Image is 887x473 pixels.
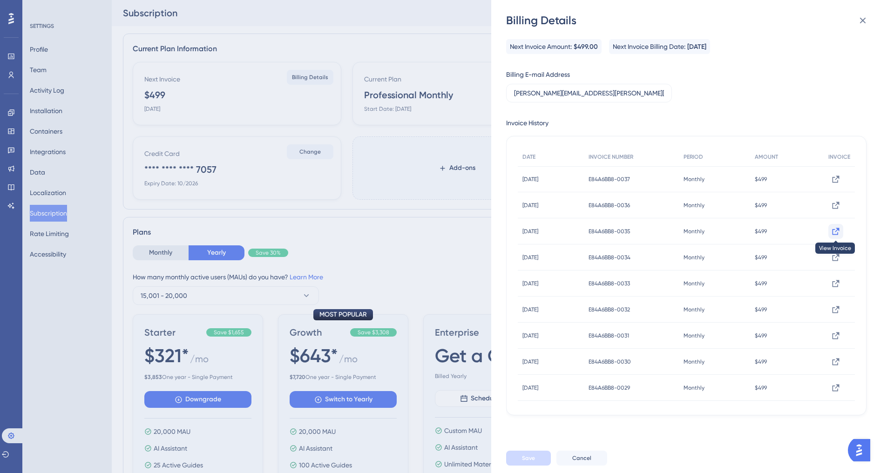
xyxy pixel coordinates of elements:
span: $499 [755,228,767,235]
span: E84A6BB8-0029 [589,384,630,392]
span: PERIOD [684,153,703,161]
span: [DATE] [522,332,538,339]
span: $499 [755,280,767,287]
span: $499 [755,358,767,365]
div: Invoice History [506,117,548,128]
span: Next Invoice Amount: [510,41,572,52]
span: [DATE] [522,384,538,392]
span: E84A6BB8-0033 [589,280,630,287]
span: Monthly [684,228,704,235]
span: $499.00 [574,41,598,53]
span: DATE [522,153,535,161]
iframe: UserGuiding AI Assistant Launcher [848,436,876,464]
span: $499 [755,176,767,183]
span: Monthly [684,254,704,261]
span: E84A6BB8-0037 [589,176,630,183]
span: Monthly [684,332,704,339]
span: [DATE] [522,202,538,209]
span: [DATE] [522,358,538,365]
button: Save [506,451,551,466]
input: E-mail [514,88,664,98]
span: Monthly [684,306,704,313]
span: [DATE] [522,254,538,261]
span: E84A6BB8-0035 [589,228,630,235]
span: Monthly [684,358,704,365]
span: [DATE] [522,228,538,235]
span: AMOUNT [755,153,778,161]
span: $499 [755,306,767,313]
span: $499 [755,384,767,392]
span: Monthly [684,176,704,183]
span: E84A6BB8-0034 [589,254,630,261]
button: Cancel [556,451,607,466]
span: [DATE] [687,41,706,53]
span: [DATE] [522,306,538,313]
span: [DATE] [522,176,538,183]
div: Billing E-mail Address [506,69,570,80]
span: Save [522,454,535,462]
span: E84A6BB8-0031 [589,332,629,339]
span: INVOICE [828,153,850,161]
span: E84A6BB8-0030 [589,358,631,365]
span: E84A6BB8-0036 [589,202,630,209]
span: Monthly [684,384,704,392]
span: $499 [755,202,767,209]
span: E84A6BB8-0032 [589,306,630,313]
span: [DATE] [522,280,538,287]
span: Monthly [684,280,704,287]
div: Billing Details [506,13,874,28]
span: $499 [755,254,767,261]
span: Monthly [684,202,704,209]
span: $499 [755,332,767,339]
span: INVOICE NUMBER [589,153,633,161]
span: Cancel [572,454,591,462]
span: Next Invoice Billing Date: [613,41,685,52]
